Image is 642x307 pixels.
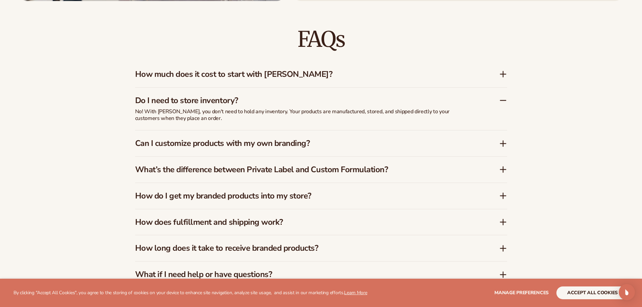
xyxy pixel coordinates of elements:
h3: How does fulfillment and shipping work? [135,217,479,227]
h2: FAQs [135,28,507,51]
h3: Can I customize products with my own branding? [135,139,479,148]
h3: How do I get my branded products into my store? [135,191,479,201]
p: By clicking "Accept All Cookies", you agree to the storing of cookies on your device to enhance s... [13,290,367,296]
div: Open Intercom Messenger [619,284,635,300]
span: Manage preferences [494,289,549,296]
h3: How long does it take to receive branded products? [135,243,479,253]
h3: What’s the difference between Private Label and Custom Formulation? [135,165,479,175]
button: Manage preferences [494,286,549,299]
a: Learn More [344,289,367,296]
h3: How much does it cost to start with [PERSON_NAME]? [135,69,479,79]
h3: Do I need to store inventory? [135,96,479,105]
p: No! With [PERSON_NAME], you don't need to hold any inventory. Your products are manufactured, sto... [135,108,472,122]
button: accept all cookies [556,286,629,299]
h3: What if I need help or have questions? [135,270,479,279]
